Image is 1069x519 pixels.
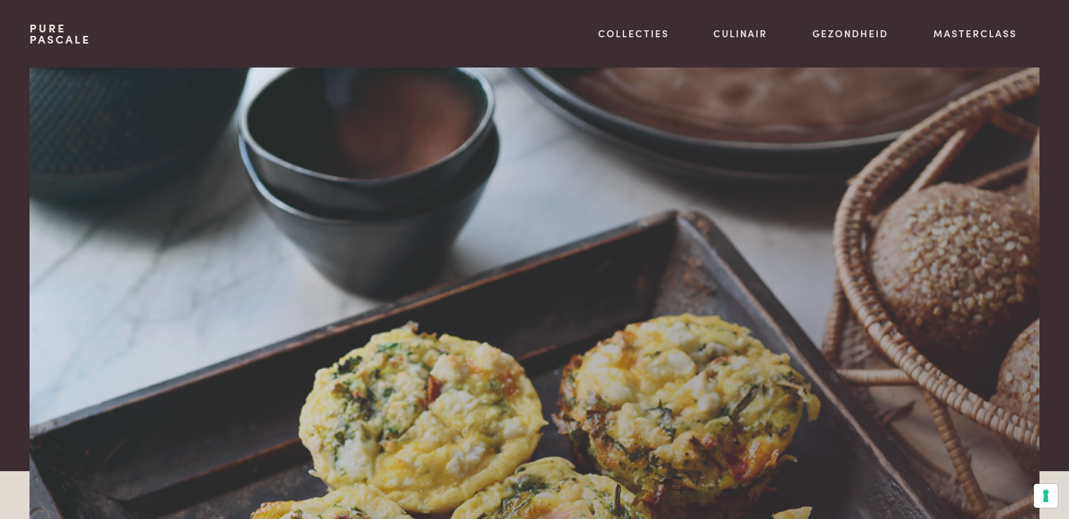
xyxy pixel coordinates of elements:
button: Uw voorkeuren voor toestemming voor trackingtechnologieën [1034,484,1058,508]
a: Gezondheid [812,26,888,41]
a: PurePascale [30,23,91,45]
a: Masterclass [933,26,1017,41]
a: Collecties [598,26,669,41]
a: Culinair [713,26,767,41]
